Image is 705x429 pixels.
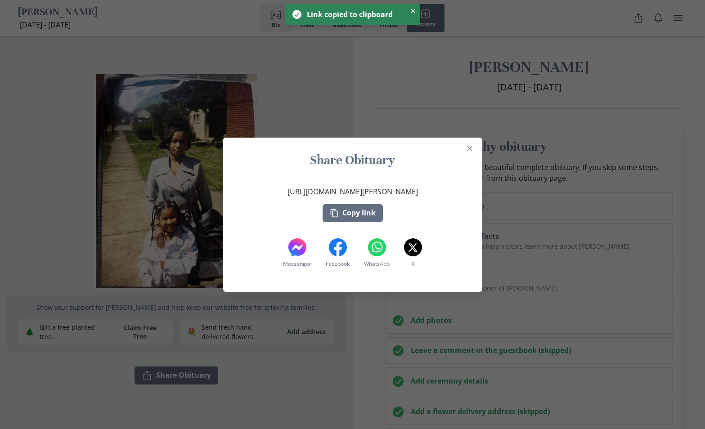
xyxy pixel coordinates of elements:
[287,186,418,197] p: [URL][DOMAIN_NAME][PERSON_NAME]
[402,237,424,270] button: X
[281,237,313,270] button: Messenger
[362,237,391,270] button: WhatsApp
[326,260,350,268] span: Facebook
[463,141,477,156] button: Close
[307,9,402,20] div: Link copied to clipboard
[412,260,415,268] span: X
[283,260,311,268] span: Messenger
[234,152,471,168] h1: Share Obituary
[408,5,418,16] button: Close
[323,204,383,222] button: Copy link
[324,237,351,270] button: Facebook
[364,260,390,268] span: WhatsApp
